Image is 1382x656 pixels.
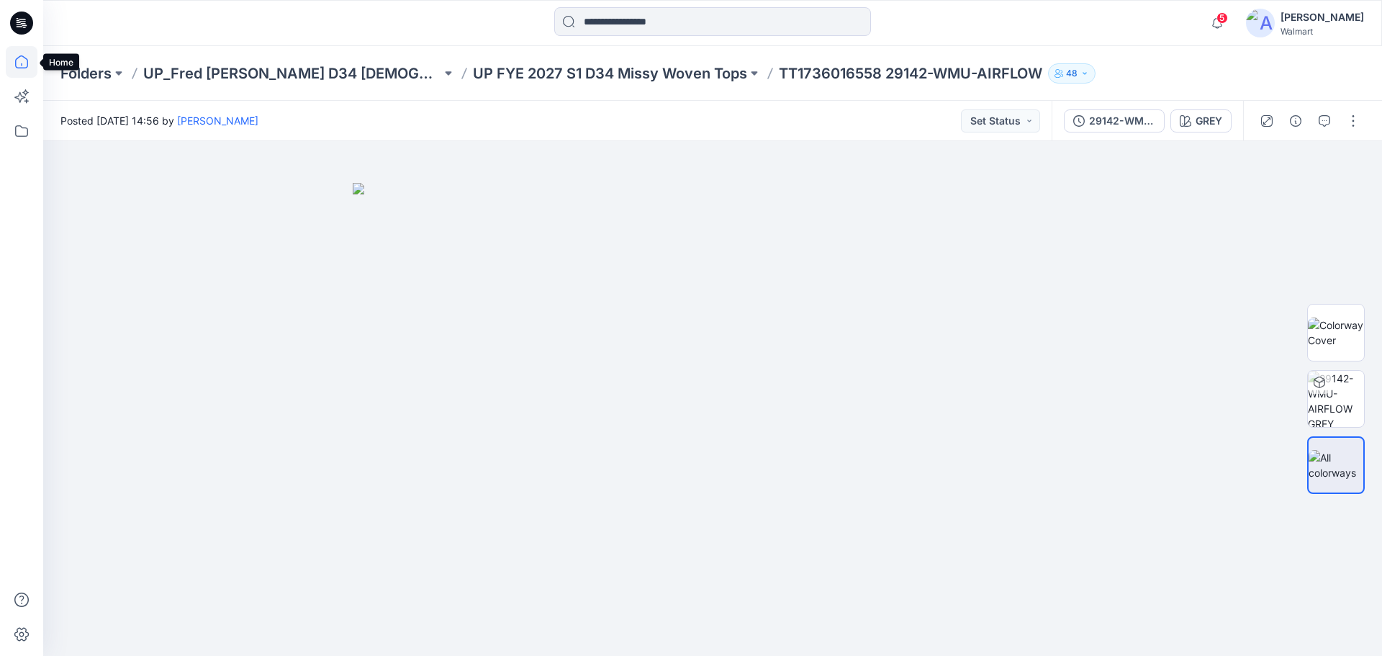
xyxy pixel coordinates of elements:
div: 29142-WMU-AIRFLOW [1089,113,1155,129]
div: Walmart [1281,26,1364,37]
img: All colorways [1309,450,1363,480]
div: GREY [1196,113,1222,129]
button: 29142-WMU-AIRFLOW [1064,109,1165,132]
span: 5 [1216,12,1228,24]
button: Details [1284,109,1307,132]
button: GREY [1170,109,1232,132]
button: 48 [1048,63,1096,84]
a: UP FYE 2027 S1 D34 Missy Woven Tops [473,63,747,84]
p: 48 [1066,66,1078,81]
img: avatar [1246,9,1275,37]
a: UP_Fred [PERSON_NAME] D34 [DEMOGRAPHIC_DATA] Woven Tops [143,63,441,84]
div: [PERSON_NAME] [1281,9,1364,26]
img: Colorway Cover [1308,318,1364,348]
a: Folders [60,63,112,84]
p: TT1736016558 29142-WMU-AIRFLOW [779,63,1042,84]
a: [PERSON_NAME] [177,114,258,127]
img: 29142-WMU-AIRFLOW GREY [1308,371,1364,427]
span: Posted [DATE] 14:56 by [60,113,258,128]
